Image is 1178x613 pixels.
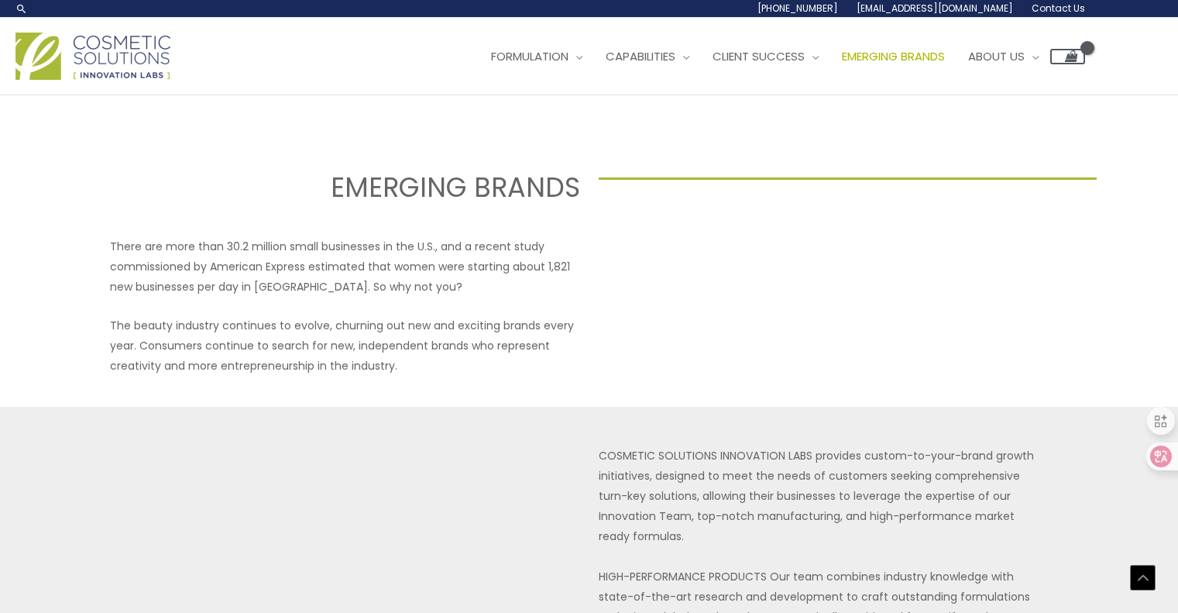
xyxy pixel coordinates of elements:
a: Formulation [479,33,594,80]
nav: Site Navigation [468,33,1085,80]
span: Capabilities [606,48,675,64]
img: Cosmetic Solutions Logo [15,33,170,80]
span: [PHONE_NUMBER] [757,2,838,15]
a: View Shopping Cart, empty [1050,49,1085,64]
span: Formulation [491,48,568,64]
a: Capabilities [594,33,701,80]
a: Emerging Brands [830,33,956,80]
p: There are more than 30.2 million small businesses in the U.S., and a recent study commissioned by... [110,236,580,297]
span: Client Success [713,48,805,64]
span: About Us [968,48,1025,64]
span: Contact Us [1032,2,1085,15]
a: Search icon link [15,2,28,15]
span: Emerging Brands [842,48,945,64]
span: [EMAIL_ADDRESS][DOMAIN_NAME] [857,2,1013,15]
a: About Us [956,33,1050,80]
p: The beauty industry continues to evolve, churning out new and exciting brands every year. Consume... [110,315,580,376]
h2: EMERGING BRANDS [81,170,580,205]
a: Client Success [701,33,830,80]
